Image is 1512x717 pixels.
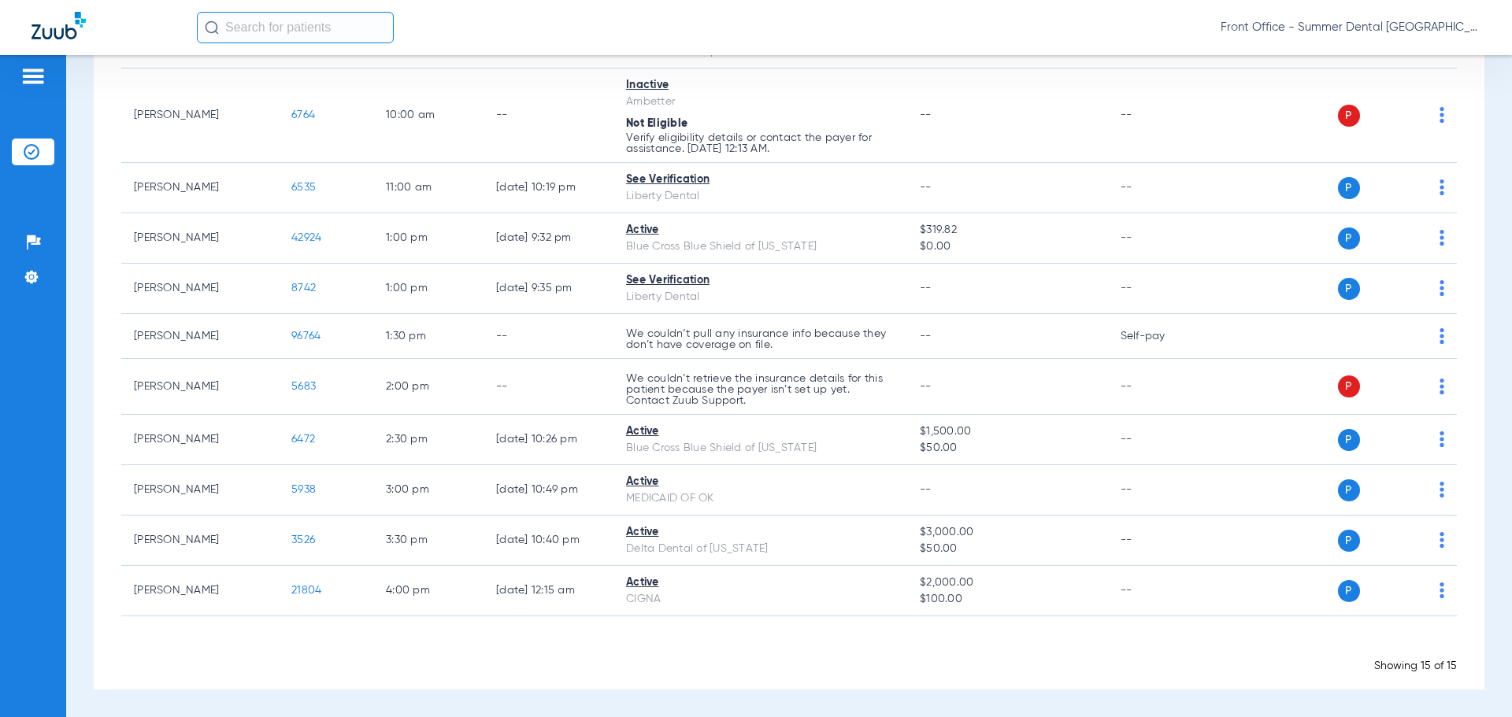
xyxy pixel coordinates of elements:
[373,516,484,566] td: 3:30 PM
[1108,264,1214,314] td: --
[626,132,895,154] p: Verify eligibility details or contact the payer for assistance. [DATE] 12:13 AM.
[920,238,1095,255] span: $0.00
[1440,379,1444,394] img: group-dot-blue.svg
[766,641,813,654] span: Loading
[1404,230,1420,246] img: x.svg
[626,490,895,507] div: MEDICAID OF OK
[1108,68,1214,163] td: --
[291,283,316,294] span: 8742
[920,591,1095,608] span: $100.00
[373,213,484,264] td: 1:00 PM
[205,20,219,35] img: Search Icon
[1433,641,1512,717] iframe: Chat Widget
[1338,429,1360,451] span: P
[197,12,394,43] input: Search for patients
[626,591,895,608] div: CIGNA
[626,328,895,350] p: We couldn’t pull any insurance info because they don’t have coverage on file.
[373,465,484,516] td: 3:00 PM
[484,415,613,465] td: [DATE] 10:26 PM
[1440,107,1444,123] img: group-dot-blue.svg
[626,94,895,110] div: Ambetter
[920,541,1095,557] span: $50.00
[121,516,279,566] td: [PERSON_NAME]
[626,373,895,406] p: We couldn’t retrieve the insurance details for this patient because the payer isn’t set up yet. C...
[31,12,86,39] img: Zuub Logo
[920,182,932,193] span: --
[626,118,687,129] span: Not Eligible
[121,465,279,516] td: [PERSON_NAME]
[1404,328,1420,344] img: x.svg
[1108,163,1214,213] td: --
[920,440,1095,456] span: $50.00
[291,484,316,495] span: 5938
[291,381,316,392] span: 5683
[291,585,321,596] span: 21804
[1440,179,1444,195] img: group-dot-blue.svg
[484,213,613,264] td: [DATE] 9:32 PM
[1440,582,1444,598] img: group-dot-blue.svg
[121,314,279,359] td: [PERSON_NAME]
[1404,179,1420,195] img: x.svg
[626,77,895,94] div: Inactive
[1440,230,1444,246] img: group-dot-blue.svg
[1440,482,1444,497] img: group-dot-blue.svg
[373,566,484,616] td: 4:00 PM
[1374,660,1457,671] span: Showing 15 of 15
[121,415,279,465] td: [PERSON_NAME]
[1108,415,1214,465] td: --
[484,359,613,415] td: --
[626,575,895,591] div: Active
[626,423,895,440] div: Active
[1108,213,1214,264] td: --
[920,524,1095,541] span: $3,000.00
[484,516,613,566] td: [DATE] 10:40 PM
[1221,20,1480,35] span: Front Office - Summer Dental [GEOGRAPHIC_DATA] | Lumio Dental
[1404,482,1420,497] img: x.svg
[1338,227,1360,249] span: P
[1338,105,1360,127] span: P
[1338,479,1360,501] span: P
[1108,516,1214,566] td: --
[373,314,484,359] td: 1:30 PM
[1440,431,1444,447] img: group-dot-blue.svg
[1440,328,1444,344] img: group-dot-blue.svg
[1338,580,1360,602] span: P
[920,331,932,342] span: --
[20,67,46,86] img: hamburger-icon
[920,283,932,294] span: --
[484,68,613,163] td: --
[626,524,895,541] div: Active
[626,222,895,238] div: Active
[121,566,279,616] td: [PERSON_NAME]
[291,232,321,243] span: 42924
[920,423,1095,440] span: $1,500.00
[626,172,895,188] div: See Verification
[1404,280,1420,296] img: x.svg
[484,314,613,359] td: --
[121,68,279,163] td: [PERSON_NAME]
[1440,280,1444,296] img: group-dot-blue.svg
[1404,532,1420,548] img: x.svg
[626,188,895,205] div: Liberty Dental
[373,359,484,415] td: 2:00 PM
[626,272,895,289] div: See Verification
[373,163,484,213] td: 11:00 AM
[1404,379,1420,394] img: x.svg
[291,534,315,545] span: 3526
[291,109,315,120] span: 6764
[1440,532,1444,548] img: group-dot-blue.svg
[1338,375,1360,397] span: P
[373,415,484,465] td: 2:30 PM
[626,289,895,305] div: Liberty Dental
[291,182,316,193] span: 6535
[121,163,279,213] td: [PERSON_NAME]
[626,541,895,557] div: Delta Dental of [US_STATE]
[121,213,279,264] td: [PERSON_NAME]
[920,381,932,392] span: --
[1108,359,1214,415] td: --
[291,434,315,445] span: 6472
[373,68,484,163] td: 10:00 AM
[1108,465,1214,516] td: --
[1108,314,1214,359] td: Self-pay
